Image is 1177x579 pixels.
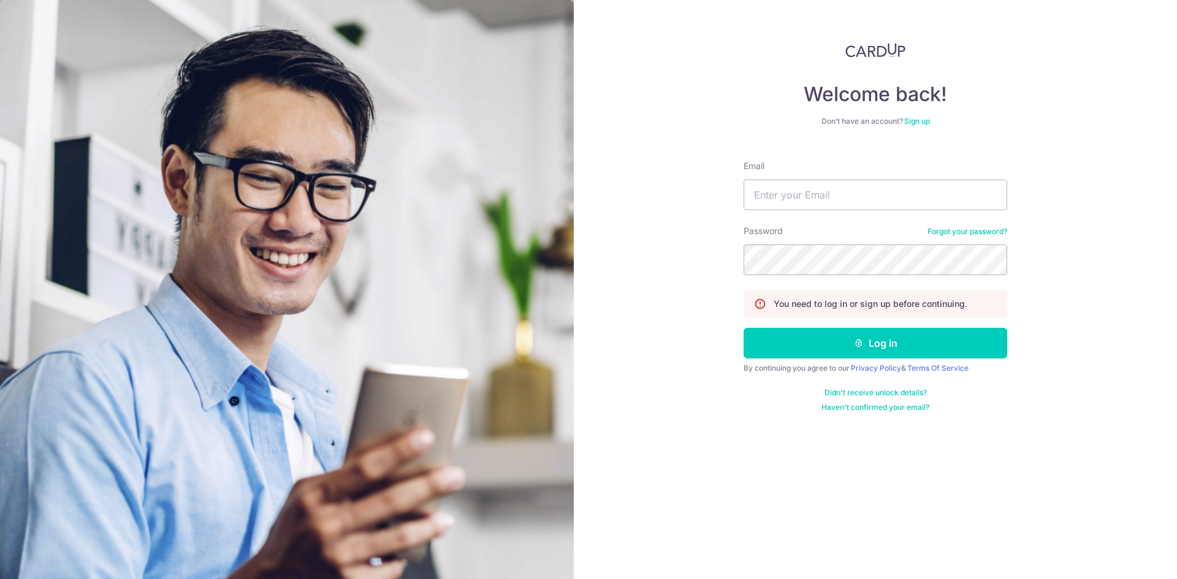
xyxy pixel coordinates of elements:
a: Forgot your password? [928,227,1007,237]
a: Sign up [904,116,930,126]
h4: Welcome back! [744,82,1007,107]
img: CardUp Logo [845,43,905,58]
a: Terms Of Service [907,363,969,373]
a: Didn't receive unlock details? [825,388,927,398]
div: Don’t have an account? [744,116,1007,126]
div: By continuing you agree to our & [744,363,1007,373]
input: Enter your Email [744,180,1007,210]
label: Password [744,225,783,237]
a: Haven't confirmed your email? [821,403,929,412]
a: Privacy Policy [851,363,901,373]
p: You need to log in or sign up before continuing. [774,298,967,310]
button: Log in [744,328,1007,358]
label: Email [744,160,764,172]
